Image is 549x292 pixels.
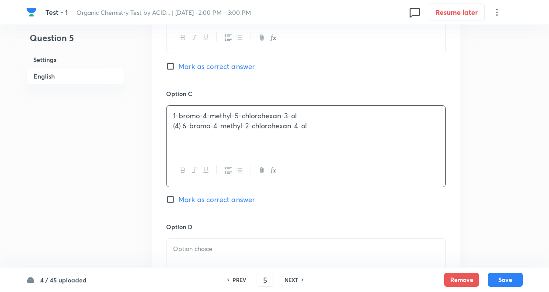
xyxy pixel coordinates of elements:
button: Resume later [429,3,485,21]
p: (4) 6-bromo-4-methyl-2-chlorohexan-4-ol [173,121,439,131]
span: Test - 1 [45,7,68,17]
h6: Option C [166,89,446,98]
h6: Option D [166,222,446,231]
img: Company Logo [26,7,37,17]
span: Mark as correct answer [178,194,255,205]
a: Company Logo [26,7,38,17]
span: Mark as correct answer [178,61,255,72]
h6: PREV [233,276,246,284]
h4: Question 5 [26,31,124,52]
span: Organic Chemistry Test by ACID... | [DATE] · 2:00 PM - 3:00 PM [76,8,251,17]
button: Save [488,273,523,287]
button: Remove [444,273,479,287]
h6: NEXT [285,276,298,284]
h6: English [26,68,124,85]
h6: Settings [26,52,124,68]
p: 1-bromo-4-methyl-5-chlorohexan-3-ol [173,111,439,121]
h6: 4 / 45 uploaded [40,275,87,285]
